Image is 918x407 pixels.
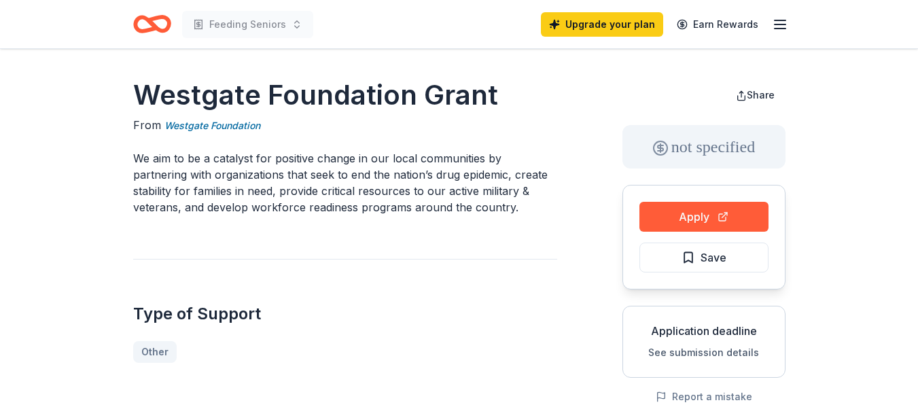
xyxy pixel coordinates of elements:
button: Report a mistake [656,389,752,405]
span: Feeding Seniors [209,16,286,33]
button: See submission details [648,344,759,361]
h1: Westgate Foundation Grant [133,76,557,114]
button: Apply [639,202,769,232]
a: Westgate Foundation [164,118,260,134]
div: not specified [622,125,785,169]
div: Application deadline [634,323,774,339]
span: Share [747,89,775,101]
button: Save [639,243,769,272]
a: Home [133,8,171,40]
button: Share [725,82,785,109]
a: Upgrade your plan [541,12,663,37]
span: Save [701,249,726,266]
a: Other [133,341,177,363]
button: Feeding Seniors [182,11,313,38]
a: Earn Rewards [669,12,766,37]
h2: Type of Support [133,303,557,325]
div: From [133,117,557,134]
p: We aim to be a catalyst for positive change in our local communities by partnering with organizat... [133,150,557,215]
